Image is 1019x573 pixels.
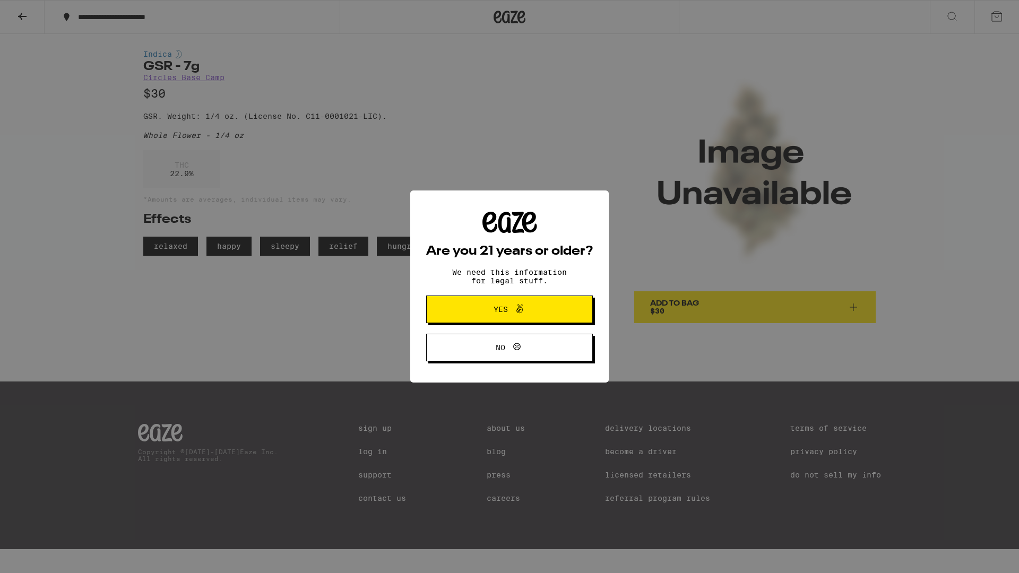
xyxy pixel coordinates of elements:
[443,268,576,285] p: We need this information for legal stuff.
[426,334,593,361] button: No
[426,245,593,258] h2: Are you 21 years or older?
[494,306,508,313] span: Yes
[953,541,1008,568] iframe: Opens a widget where you can find more information
[496,344,505,351] span: No
[426,296,593,323] button: Yes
